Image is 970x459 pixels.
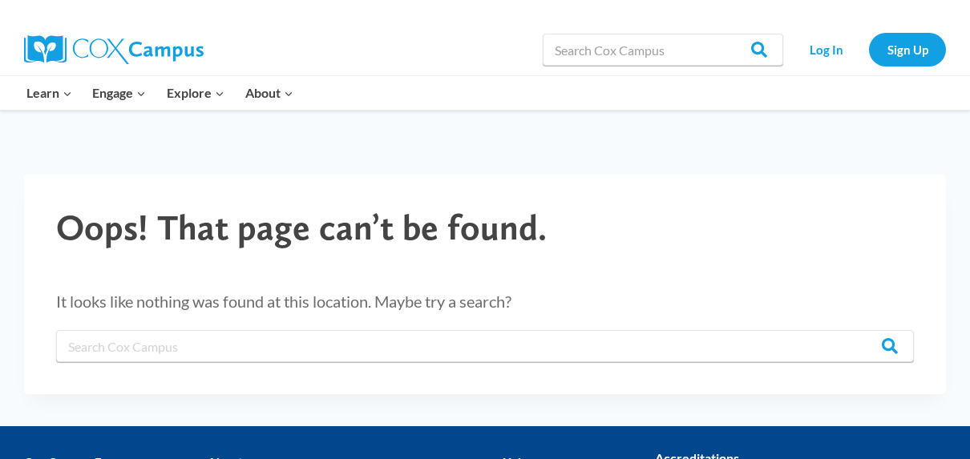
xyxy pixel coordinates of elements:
[791,33,861,66] a: Log In
[26,83,72,103] span: Learn
[245,83,293,103] span: About
[543,34,783,66] input: Search Cox Campus
[56,207,914,249] h1: Oops! That page can’t be found.
[791,33,946,66] nav: Secondary Navigation
[16,76,303,110] nav: Primary Navigation
[869,33,946,66] a: Sign Up
[92,83,146,103] span: Engage
[167,83,224,103] span: Explore
[24,35,204,64] img: Cox Campus
[56,330,914,362] input: Search Cox Campus
[56,288,914,314] p: It looks like nothing was found at this location. Maybe try a search?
